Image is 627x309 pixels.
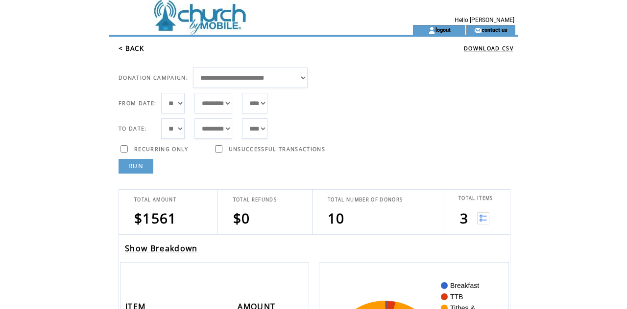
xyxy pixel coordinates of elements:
[119,125,147,132] span: TO DATE:
[464,45,513,52] a: DOWNLOAD CSV
[477,212,489,224] img: View list
[119,44,144,53] a: < BACK
[450,293,463,301] text: TTB
[482,26,507,33] a: contact us
[119,159,153,174] a: RUN
[435,26,451,33] a: logout
[134,197,176,203] span: TOTAL AMOUNT
[125,243,198,254] a: Show Breakdown
[455,17,514,23] span: Hello [PERSON_NAME]
[328,209,345,227] span: 10
[233,197,277,203] span: TOTAL REFUNDS
[125,303,148,309] a: ITEM
[229,146,325,153] span: UNSUCCESSFUL TRANSACTIONS
[119,74,188,81] span: DONATION CAMPAIGN:
[458,195,493,201] span: TOTAL ITEMS
[328,197,403,203] span: TOTAL NUMBER OF DONORS
[238,303,278,309] a: AMOUNT
[474,26,482,34] img: contact_us_icon.gif
[460,209,468,227] span: 3
[134,209,177,227] span: $1561
[450,282,479,289] text: Breakfast
[233,209,250,227] span: $0
[119,100,156,107] span: FROM DATE:
[428,26,435,34] img: account_icon.gif
[134,146,189,153] span: RECURRING ONLY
